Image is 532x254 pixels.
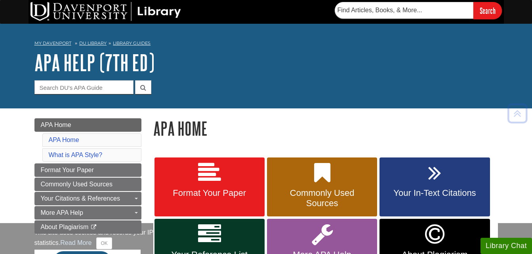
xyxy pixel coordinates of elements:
[41,167,94,173] span: Format Your Paper
[154,157,265,217] a: Format Your Paper
[41,209,83,216] span: More APA Help
[34,206,141,220] a: More APA Help
[34,178,141,191] a: Commonly Used Sources
[34,50,154,75] a: APA Help (7th Ed)
[335,2,502,19] form: Searches DU Library's articles, books, and more
[153,118,498,138] h1: APA Home
[34,118,141,132] a: APA Home
[505,108,530,119] a: Back to Top
[79,40,107,46] a: DU Library
[90,225,97,230] i: This link opens in a new window
[34,80,133,94] input: Search DU's APA Guide
[267,157,377,217] a: Commonly Used Sources
[160,188,259,198] span: Format Your Paper
[41,195,120,202] span: Your Citations & References
[273,188,371,209] span: Commonly Used Sources
[49,136,79,143] a: APA Home
[41,224,89,230] span: About Plagiarism
[34,192,141,205] a: Your Citations & References
[34,163,141,177] a: Format Your Paper
[34,38,498,51] nav: breadcrumb
[113,40,151,46] a: Library Guides
[49,152,103,158] a: What is APA Style?
[385,188,484,198] span: Your In-Text Citations
[31,2,181,21] img: DU Library
[379,157,490,217] a: Your In-Text Citations
[473,2,502,19] input: Search
[34,40,71,47] a: My Davenport
[41,121,71,128] span: APA Home
[34,220,141,234] a: About Plagiarism
[41,181,113,188] span: Commonly Used Sources
[335,2,473,19] input: Find Articles, Books, & More...
[481,238,532,254] button: Library Chat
